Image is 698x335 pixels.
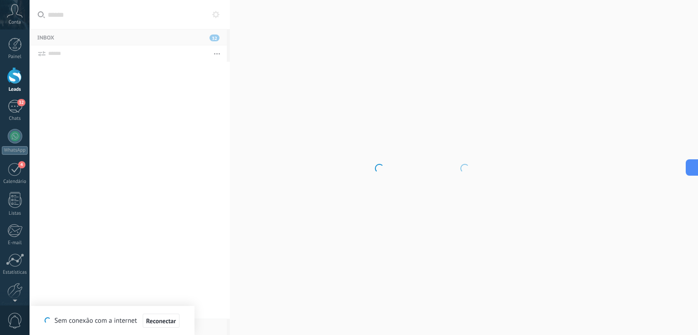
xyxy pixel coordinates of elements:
div: WhatsApp [2,146,28,155]
div: E-mail [2,240,28,246]
div: Sem conexão com a internet [45,313,179,328]
span: Reconectar [146,318,176,324]
div: Estatísticas [2,270,28,276]
div: Chats [2,116,28,122]
div: Listas [2,211,28,217]
span: 32 [17,99,25,106]
span: 4 [18,161,25,168]
button: Reconectar [143,314,180,328]
div: Calendário [2,179,28,185]
div: Painel [2,54,28,60]
div: Leads [2,87,28,93]
span: Conta [9,20,21,25]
